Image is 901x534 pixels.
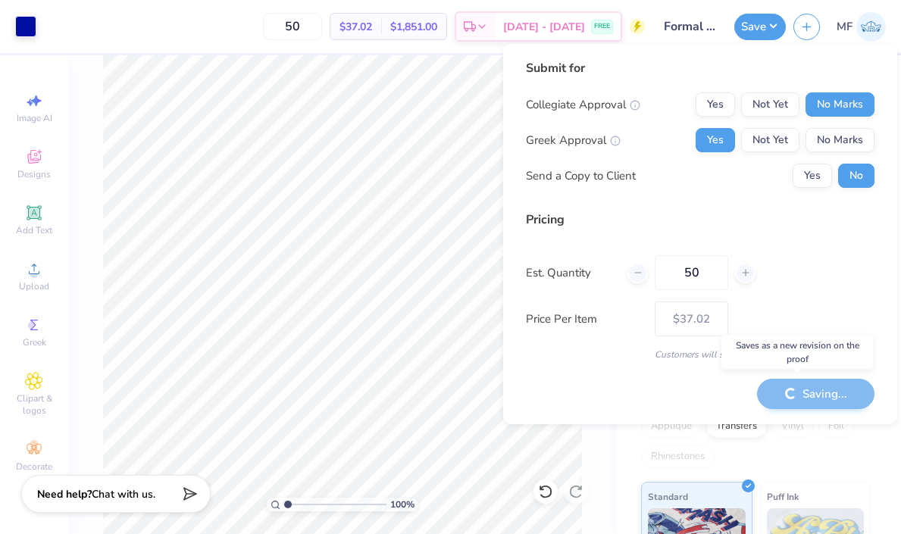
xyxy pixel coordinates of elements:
[594,21,610,32] span: FREE
[793,164,832,188] button: Yes
[837,18,853,36] span: MF
[806,128,874,152] button: No Marks
[19,280,49,292] span: Upload
[641,415,702,438] div: Applique
[526,211,874,229] div: Pricing
[856,12,886,42] img: Mia Fredrick
[652,11,727,42] input: Untitled Design
[838,164,874,188] button: No
[92,487,155,501] span: Chat with us.
[16,224,52,236] span: Add Text
[526,311,643,328] label: Price Per Item
[263,13,322,40] input: – –
[526,132,621,149] div: Greek Approval
[339,19,372,35] span: $37.02
[696,92,735,117] button: Yes
[17,112,52,124] span: Image AI
[648,489,688,504] span: Standard
[741,128,799,152] button: Not Yet
[767,489,799,504] span: Puff Ink
[837,12,886,42] a: MF
[734,14,786,40] button: Save
[655,255,728,290] input: – –
[526,264,616,282] label: Est. Quantity
[526,348,874,361] div: Customers will see this price on HQ.
[16,461,52,473] span: Decorate
[390,498,415,511] span: 100 %
[526,96,640,114] div: Collegiate Approval
[806,92,874,117] button: No Marks
[706,415,767,438] div: Transfers
[17,168,51,180] span: Designs
[721,335,873,370] div: Saves as a new revision on the proof
[818,415,854,438] div: Foil
[23,336,46,348] span: Greek
[696,128,735,152] button: Yes
[771,415,814,438] div: Vinyl
[526,59,874,77] div: Submit for
[503,19,585,35] span: [DATE] - [DATE]
[641,445,715,468] div: Rhinestones
[390,19,437,35] span: $1,851.00
[741,92,799,117] button: Not Yet
[526,167,636,185] div: Send a Copy to Client
[8,392,61,417] span: Clipart & logos
[37,487,92,501] strong: Need help?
